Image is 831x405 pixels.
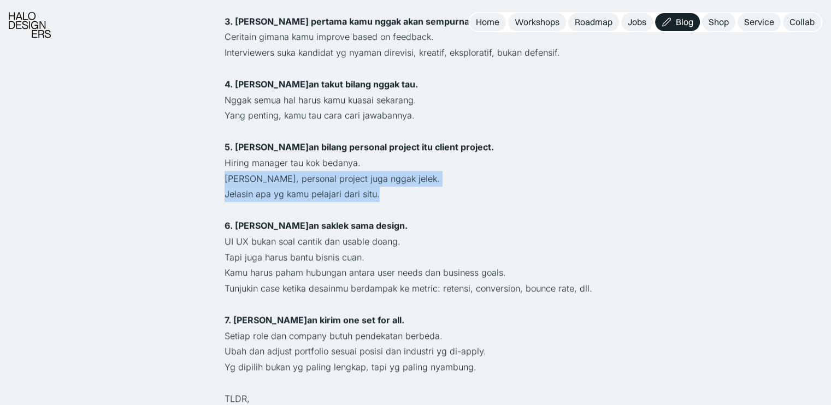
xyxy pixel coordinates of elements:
a: Jobs [621,13,653,31]
p: Ubah dan adjust portfolio sesuai posisi dan industri yg di-apply. [225,343,607,359]
strong: 5. [PERSON_NAME]an bilang personal project itu client project. [225,141,494,152]
p: UI UX bukan soal cantik dan usable doang. [225,234,607,249]
a: Home [469,13,506,31]
p: Tapi juga harus bantu bisnis cuan. [225,249,607,265]
strong: 4. [PERSON_NAME]an takut bilang nggak tau. [225,79,418,90]
strong: 7. [PERSON_NAME]an kirim one set for all. [225,314,404,325]
p: Interviewers suka kandidat yg nyaman direvisi, kreatif, eksploratif, bukan defensif. [225,45,607,61]
p: Setiap role dan company butuh pendekatan berbeda. [225,328,607,344]
a: Collab [783,13,821,31]
strong: 3. [PERSON_NAME] pertama kamu nggak akan sempurna. [225,16,472,27]
p: ‍ [225,202,607,218]
p: ‍ [225,123,607,139]
a: Blog [655,13,700,31]
div: Roadmap [575,16,612,28]
p: ‍ [225,375,607,391]
div: Blog [676,16,693,28]
p: [PERSON_NAME], personal project juga nggak jelek. [225,171,607,187]
a: Workshops [508,13,566,31]
div: Jobs [628,16,646,28]
div: Shop [709,16,729,28]
p: Yg dipilih bukan yg paling lengkap, tapi yg paling nyambung. [225,359,607,375]
div: Service [744,16,774,28]
div: Home [476,16,499,28]
p: Tunjukin case ketika desainmu berdampak ke metric: retensi, conversion, bounce rate, dll. [225,281,607,296]
p: ‍ [225,61,607,76]
strong: 6. [PERSON_NAME]an saklek sama design. [225,220,408,231]
div: Collab [789,16,815,28]
p: Jelasin apa yg kamu pelajari dari situ. [225,186,607,202]
a: Service [738,13,781,31]
p: Ceritain gimana kamu improve based on feedback. [225,29,607,45]
div: Workshops [515,16,559,28]
p: ‍ [225,296,607,312]
p: Nggak semua hal harus kamu kuasai sekarang. [225,92,607,108]
p: Hiring manager tau kok bedanya. [225,155,607,171]
p: Kamu harus paham hubungan antara user needs dan business goals. [225,265,607,281]
a: Shop [702,13,735,31]
p: Yang penting, kamu tau cara cari jawabannya. [225,108,607,123]
a: Roadmap [568,13,619,31]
